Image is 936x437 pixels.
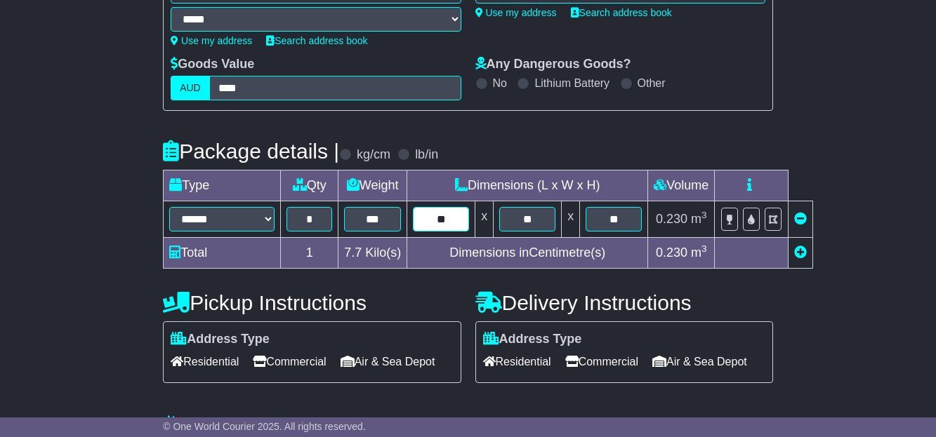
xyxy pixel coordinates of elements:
[483,351,551,372] span: Residential
[691,212,707,226] span: m
[407,170,648,201] td: Dimensions (L x W x H)
[562,201,580,238] td: x
[357,147,390,163] label: kg/cm
[171,332,270,347] label: Address Type
[163,291,461,314] h4: Pickup Instructions
[253,351,326,372] span: Commercial
[344,246,362,260] span: 7.7
[164,238,281,269] td: Total
[691,246,707,260] span: m
[701,210,707,220] sup: 3
[415,147,438,163] label: lb/in
[475,201,494,238] td: x
[534,76,609,90] label: Lithium Battery
[475,291,773,314] h4: Delivery Instructions
[701,243,707,254] sup: 3
[794,246,807,260] a: Add new item
[475,57,631,72] label: Any Dangerous Goods?
[493,76,507,90] label: No
[483,332,582,347] label: Address Type
[171,351,239,372] span: Residential
[341,351,435,372] span: Air & Sea Depot
[407,238,648,269] td: Dimensions in Centimetre(s)
[171,35,252,46] a: Use my address
[266,35,367,46] a: Search address book
[794,212,807,226] a: Remove this item
[338,238,407,269] td: Kilo(s)
[171,57,254,72] label: Goods Value
[648,170,715,201] td: Volume
[565,351,638,372] span: Commercial
[656,212,687,226] span: 0.230
[571,7,672,18] a: Search address book
[281,170,338,201] td: Qty
[338,170,407,201] td: Weight
[638,76,666,90] label: Other
[281,238,338,269] td: 1
[652,351,747,372] span: Air & Sea Depot
[163,421,366,432] span: © One World Courier 2025. All rights reserved.
[656,246,687,260] span: 0.230
[475,7,557,18] a: Use my address
[163,140,339,163] h4: Package details |
[171,76,210,100] label: AUD
[164,170,281,201] td: Type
